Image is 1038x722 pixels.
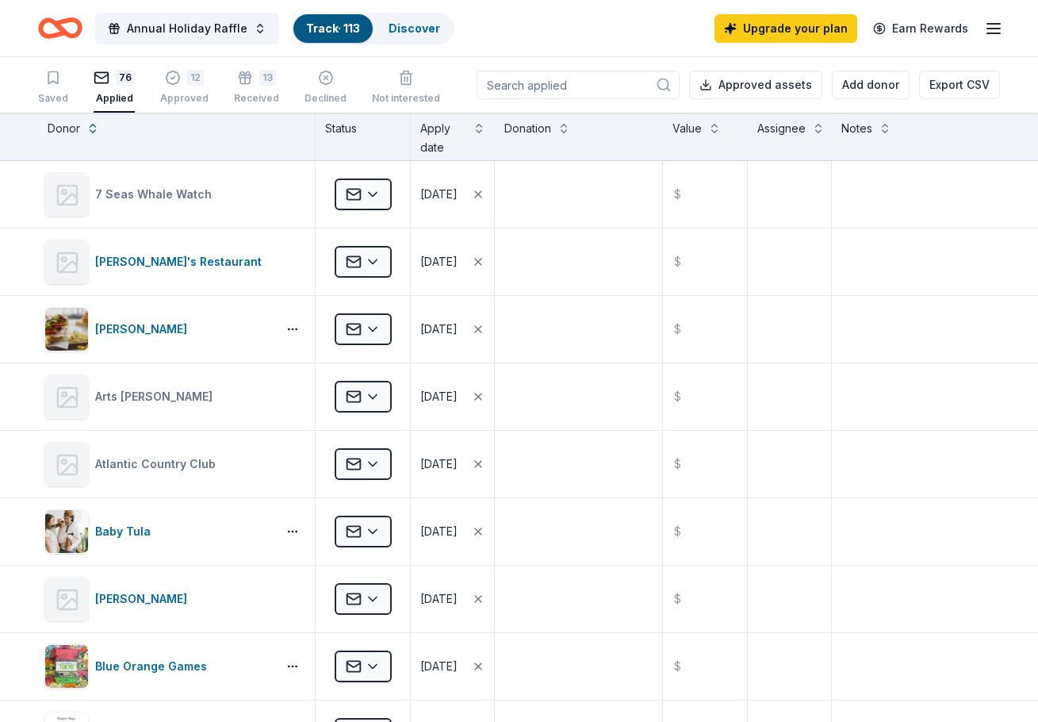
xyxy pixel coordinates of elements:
div: [DATE] [420,387,458,406]
button: [PERSON_NAME]'s Restaurant [44,240,302,284]
div: [PERSON_NAME]'s Restaurant [95,252,268,271]
button: Approved assets [689,71,822,99]
div: Donation [504,119,551,138]
a: Upgrade your plan [714,14,857,43]
div: 12 [187,70,204,86]
a: Earn Rewards [864,14,978,43]
button: Declined [305,63,347,113]
div: [DATE] [420,185,458,204]
button: Add donor [832,71,910,99]
a: Home [38,10,82,47]
div: [DATE] [420,657,458,676]
button: [PERSON_NAME] [44,577,302,621]
div: Applied [94,92,135,105]
button: Export CSV [919,71,1000,99]
button: [DATE] [411,431,494,497]
div: [DATE] [420,590,458,609]
div: Value [672,119,702,138]
button: Image for Baby TulaBaby Tula [44,509,270,554]
span: Annual Holiday Raffle [127,19,247,38]
button: [DATE] [411,161,494,228]
div: 13 [259,70,276,86]
div: Baby Tula [95,522,157,541]
div: Notes [841,119,872,138]
div: Assignee [757,119,806,138]
div: [DATE] [420,320,458,339]
div: Donor [48,119,80,138]
button: [DATE] [411,498,494,565]
button: Image for Amato's[PERSON_NAME] [44,307,270,351]
button: Not interested [372,63,440,113]
div: [PERSON_NAME] [95,320,193,339]
input: Search applied [477,71,680,99]
button: 13Received [234,63,279,113]
img: Image for Amato's [45,308,88,351]
div: [DATE] [420,252,458,271]
div: Apply date [420,119,466,157]
div: [PERSON_NAME] [95,590,193,609]
button: [DATE] [411,363,494,430]
button: Track· 113Discover [292,13,454,44]
div: [DATE] [420,455,458,474]
div: Status [316,113,411,160]
div: Not interested [372,92,440,105]
div: [DATE] [420,522,458,541]
button: [DATE] [411,296,494,363]
div: Saved [38,92,68,105]
div: Arts [PERSON_NAME] [95,387,219,406]
div: Approved [160,92,209,105]
button: Saved [38,63,68,113]
button: Image for Blue Orange GamesBlue Orange Games [44,644,270,689]
button: [DATE] [411,229,494,295]
div: Blue Orange Games [95,657,213,676]
div: 7 Seas Whale Watch [95,185,218,204]
img: Image for Blue Orange Games [45,645,88,688]
a: Track· 113 [306,21,360,35]
img: Image for Baby Tula [45,510,88,553]
button: Annual Holiday Raffle [95,13,279,44]
div: 76 [116,70,135,86]
div: Received [234,92,279,105]
div: Atlantic Country Club [95,455,222,474]
button: 76Applied [94,63,135,113]
button: [DATE] [411,566,494,632]
a: Discover [389,21,440,35]
div: Declined [305,92,347,105]
button: 12Approved [160,63,209,113]
button: [DATE] [411,633,494,700]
